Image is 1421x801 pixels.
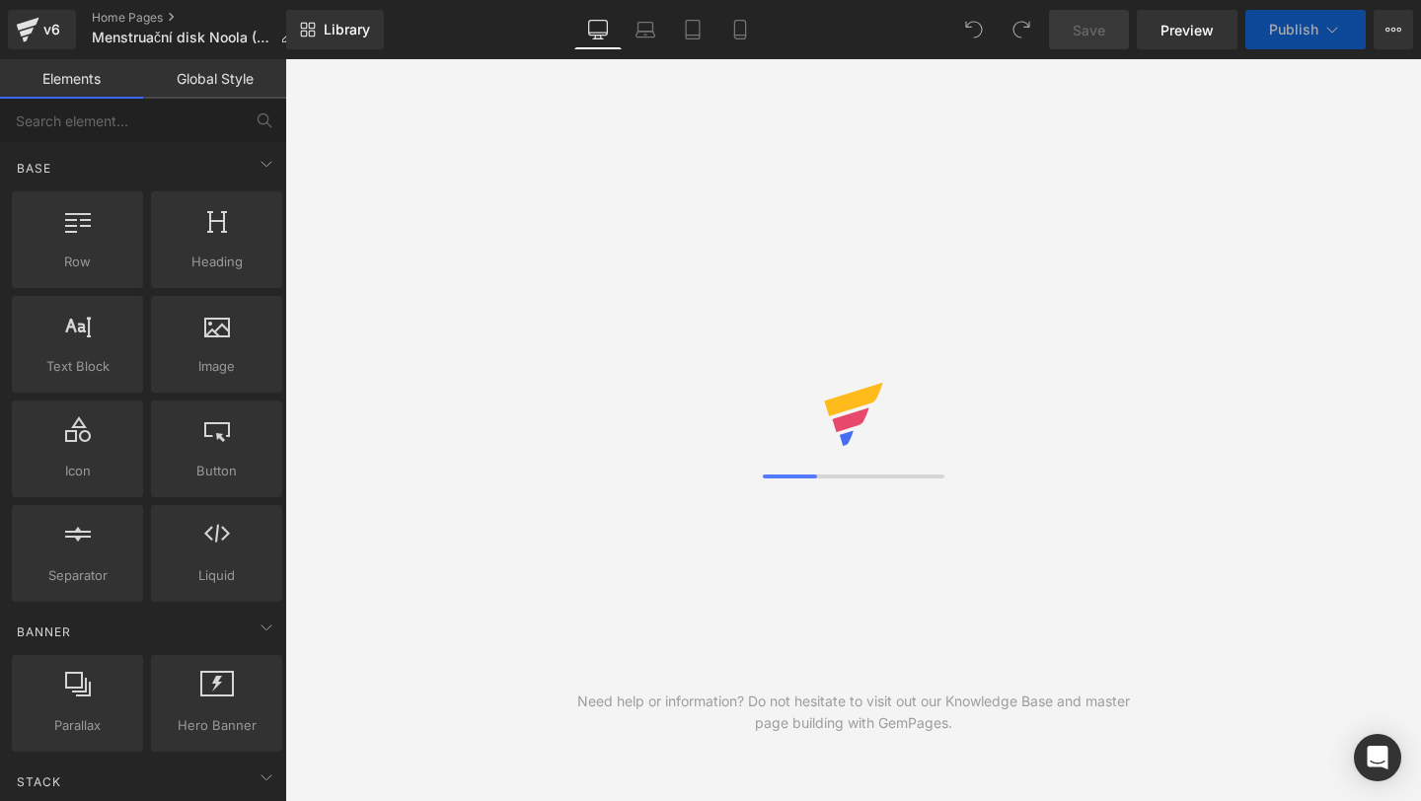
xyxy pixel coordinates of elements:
[15,622,73,641] span: Banner
[157,565,276,586] span: Liquid
[569,691,1138,734] div: Need help or information? Do not hesitate to visit out our Knowledge Base and master page buildin...
[39,17,64,42] div: v6
[8,10,76,49] a: v6
[1245,10,1366,49] button: Publish
[15,159,53,178] span: Base
[1002,10,1041,49] button: Redo
[1073,20,1105,40] span: Save
[92,10,310,26] a: Home Pages
[157,356,276,377] span: Image
[18,461,137,481] span: Icon
[18,565,137,586] span: Separator
[1137,10,1237,49] a: Preview
[716,10,764,49] a: Mobile
[1160,20,1214,40] span: Preview
[18,252,137,272] span: Row
[143,59,286,99] a: Global Style
[1374,10,1413,49] button: More
[157,715,276,736] span: Hero Banner
[15,772,63,791] span: Stack
[92,30,272,45] span: Menstruační disk Noola (HP)
[574,10,622,49] a: Desktop
[18,356,137,377] span: Text Block
[622,10,669,49] a: Laptop
[954,10,994,49] button: Undo
[669,10,716,49] a: Tablet
[157,252,276,272] span: Heading
[157,461,276,481] span: Button
[324,21,370,38] span: Library
[18,715,137,736] span: Parallax
[1269,22,1318,37] span: Publish
[286,10,384,49] a: New Library
[1354,734,1401,781] div: Open Intercom Messenger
